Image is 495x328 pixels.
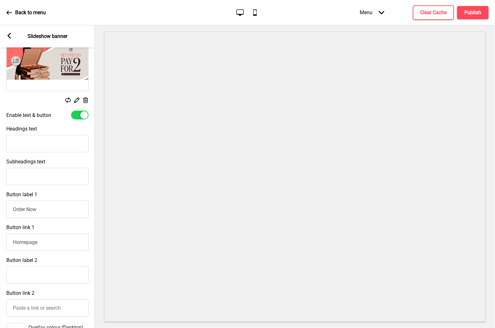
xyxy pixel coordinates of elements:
[7,34,88,91] img: Image
[413,5,454,20] button: Clear Cache
[27,33,67,40] p: Slideshow banner
[420,9,447,16] h4: Clear Cache
[6,112,51,118] label: Enable text & button
[6,159,45,165] label: Subheadings text
[6,257,37,263] label: Button label 2
[457,6,489,19] button: Publish
[15,9,46,16] p: Back to menu
[353,3,391,22] div: Menu
[6,4,46,21] a: Back to menu
[465,9,481,16] h4: Publish
[6,290,34,296] label: Button link 2
[6,224,34,230] label: Button link 1
[6,126,37,132] label: Headings text
[6,299,89,317] input: Paste a link or search
[6,234,89,251] input: Paste a link or search
[6,191,37,197] label: Button label 1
